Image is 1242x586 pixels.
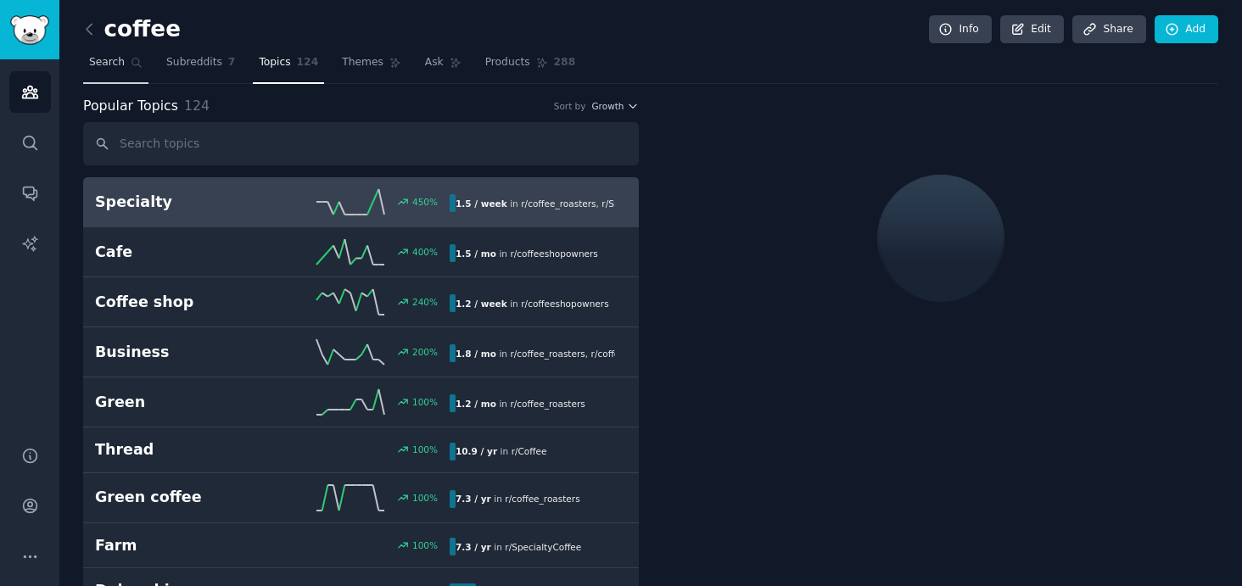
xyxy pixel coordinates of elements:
img: GummySearch logo [10,15,49,45]
div: 450 % [412,196,438,208]
span: r/ coffee_roasters [510,399,585,409]
b: 10.9 / yr [456,446,497,456]
span: r/ Coffee [512,446,547,456]
div: in [450,394,591,412]
div: 100 % [412,444,438,455]
a: Cafe400%1.5 / moin r/coffeeshopowners [83,227,639,277]
span: r/ SpecialtyCoffee [601,198,678,209]
span: Popular Topics [83,96,178,117]
span: Products [485,55,530,70]
span: Topics [259,55,290,70]
div: 240 % [412,296,438,308]
div: in [450,490,586,508]
h2: Green coffee [95,487,272,508]
div: 100 % [412,539,438,551]
span: r/ coffee_roasters [505,494,579,504]
a: Ask [419,49,467,84]
a: Subreddits7 [160,49,241,84]
a: Themes [336,49,407,84]
span: r/ SpecialtyCoffee [505,542,581,552]
span: 124 [297,55,319,70]
a: Share [1072,15,1145,44]
a: Products288 [479,49,581,84]
a: Info [929,15,992,44]
a: Coffee shop240%1.2 / weekin r/coffeeshopowners [83,277,639,327]
span: 288 [554,55,576,70]
div: Sort by [554,100,586,112]
span: , [585,349,588,359]
b: 1.5 / mo [456,248,496,259]
b: 1.2 / week [456,299,507,309]
input: Search topics [83,122,639,165]
h2: Green [95,392,272,413]
a: Search [83,49,148,84]
span: Search [89,55,125,70]
span: Ask [425,55,444,70]
a: Farm100%7.3 / yrin r/SpecialtyCoffee [83,523,639,569]
a: Topics124 [253,49,324,84]
div: 100 % [412,396,438,408]
span: Growth [591,100,624,112]
span: Themes [342,55,383,70]
a: Green100%1.2 / moin r/coffee_roasters [83,377,639,427]
b: 1.8 / mo [456,349,496,359]
div: in [450,194,615,212]
h2: Farm [95,535,272,556]
b: 7.3 / yr [456,542,491,552]
b: 7.3 / yr [456,494,491,504]
a: Thread100%10.9 / yrin r/Coffee [83,427,639,473]
a: Edit [1000,15,1064,44]
button: Growth [591,100,639,112]
div: 200 % [412,346,438,358]
div: in [450,538,587,555]
a: Green coffee100%7.3 / yrin r/coffee_roasters [83,473,639,523]
h2: Business [95,342,272,363]
div: in [450,244,604,262]
div: in [450,294,615,312]
span: Subreddits [166,55,222,70]
span: 124 [184,98,210,114]
span: 7 [228,55,236,70]
div: 400 % [412,246,438,258]
span: r/ coffeeshopowners [591,349,679,359]
a: Specialty450%1.5 / weekin r/coffee_roasters,r/SpecialtyCoffee [83,177,639,227]
span: r/ coffeeshopowners [521,299,608,309]
span: r/ coffee_roasters [521,198,596,209]
div: 100 % [412,492,438,504]
div: in [450,344,615,362]
span: , [596,198,599,209]
a: Add [1155,15,1218,44]
b: 1.2 / mo [456,399,496,409]
div: in [450,443,552,460]
b: 1.5 / week [456,198,507,209]
h2: coffee [83,16,181,43]
h2: Cafe [95,242,272,263]
h2: Thread [95,439,272,460]
a: Business200%1.8 / moin r/coffee_roasters,r/coffeeshopowners [83,327,639,377]
span: r/ coffee_roasters [510,349,585,359]
span: r/ coffeeshopowners [510,248,597,259]
h2: Coffee shop [95,292,272,313]
h2: Specialty [95,192,272,213]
